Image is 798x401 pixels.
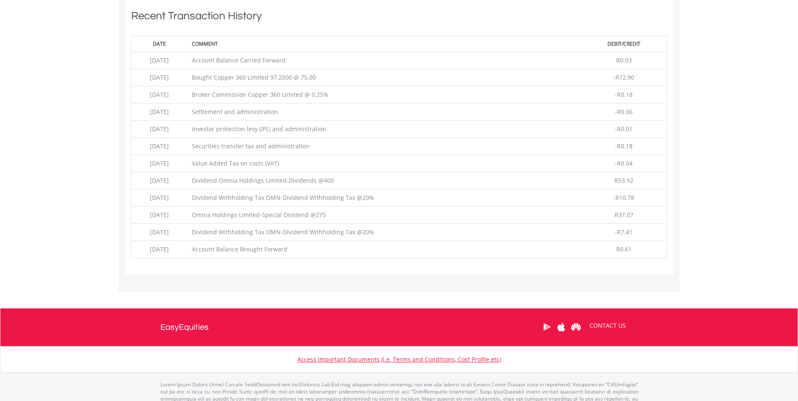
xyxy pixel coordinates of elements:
[131,52,188,69] td: [DATE]
[131,224,188,241] td: [DATE]
[615,125,633,133] span: -R0.01
[615,108,633,116] span: -R0.06
[160,308,209,346] a: EasyEquities
[131,207,188,224] td: [DATE]
[188,241,581,258] td: Account Balance Brought Forward
[131,69,188,86] td: [DATE]
[188,189,581,207] td: Dividend Withholding Tax OMN-Dividend Withholding Tax @20%
[616,245,632,253] span: R0.61
[131,138,188,155] td: [DATE]
[613,73,634,81] span: -R72.90
[188,224,581,241] td: Dividend Withholding Tax OMN-Dividend Withholding Tax @20%
[131,36,188,52] th: Date
[584,314,632,337] a: CONTACT US
[188,69,581,86] td: Bought Copper 360 Limited 97.2000 @ 75.00
[188,138,581,155] td: Securities transfer tax and administration
[188,86,581,103] td: Broker Commission Copper 360 Limited @ 0.25%
[188,172,581,189] td: Dividend Omnia Holdings Limited-Dividends @400
[188,103,581,121] td: Settlement and administration
[540,314,554,340] a: Google Play
[131,8,667,27] h1: Recent Transaction History
[615,91,633,98] span: -R0.18
[615,159,633,167] span: -R0.04
[131,241,188,258] td: [DATE]
[188,155,581,172] td: Value Added Tax on costs (VAT)
[615,176,633,184] span: R53.92
[613,194,634,202] span: -R10.78
[131,172,188,189] td: [DATE]
[188,52,581,69] td: Account Balance Carried Forward
[131,189,188,207] td: [DATE]
[554,314,569,340] a: Apple
[297,355,501,363] a: Access Important Documents (i.e. Terms and Conditions, Cost Profile etc)
[616,56,632,64] span: R0.03
[615,211,633,219] span: R37.07
[188,121,581,138] td: Investor protection levy (IPL) and administration
[131,155,188,172] td: [DATE]
[569,314,584,340] a: Huawei
[615,228,633,236] span: -R7.41
[615,142,633,150] span: -R0.18
[188,207,581,224] td: Omnia Holdings Limited-Special Dividend @275
[581,36,667,52] th: Debit/Credit
[131,103,188,121] td: [DATE]
[188,36,581,52] th: Comment
[131,86,188,103] td: [DATE]
[131,121,188,138] td: [DATE]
